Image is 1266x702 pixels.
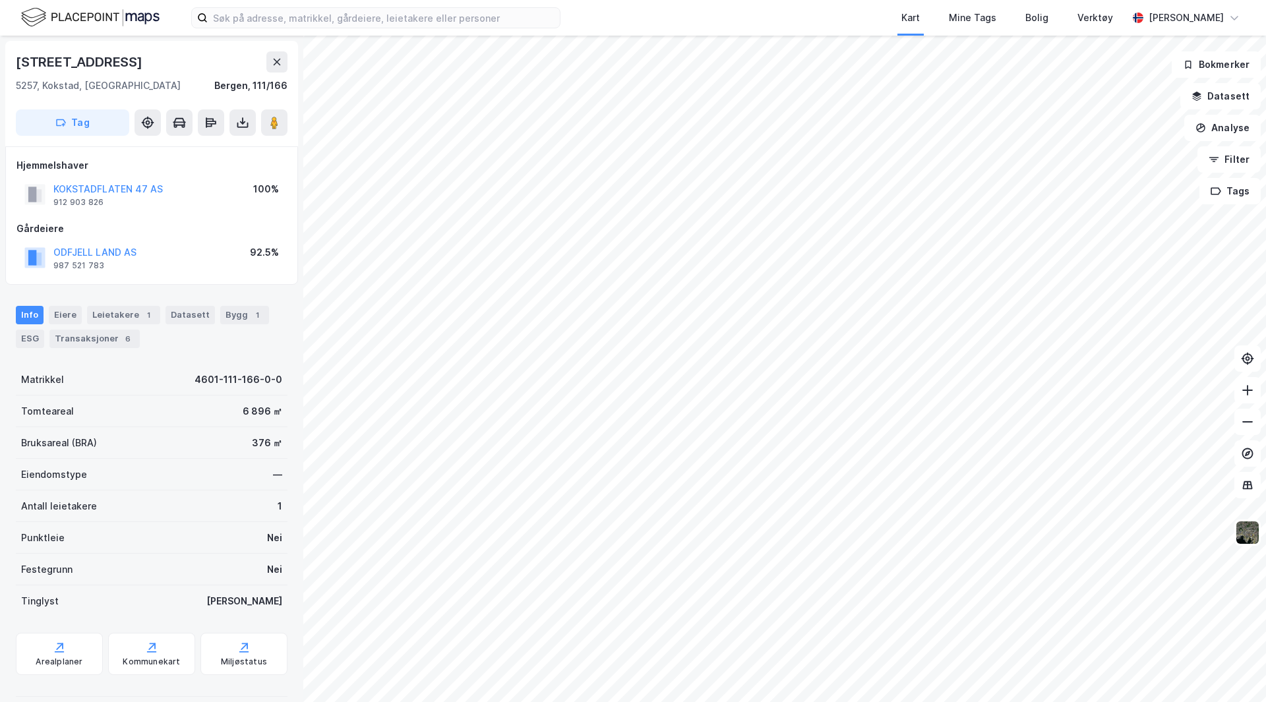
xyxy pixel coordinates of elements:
div: 4601-111-166-0-0 [195,372,282,388]
div: 1 [251,308,264,322]
div: 92.5% [250,245,279,260]
div: Bygg [220,306,269,324]
button: Filter [1197,146,1261,173]
input: Søk på adresse, matrikkel, gårdeiere, leietakere eller personer [208,8,560,28]
div: 6 [121,332,135,345]
div: Bruksareal (BRA) [21,435,97,451]
div: Festegrunn [21,562,73,577]
div: Nei [267,530,282,546]
div: Datasett [166,306,215,324]
div: 6 896 ㎡ [243,403,282,419]
div: Gårdeiere [16,221,287,237]
div: 376 ㎡ [252,435,282,451]
div: Mine Tags [949,10,996,26]
div: [PERSON_NAME] [1149,10,1224,26]
button: Tag [16,109,129,136]
div: ESG [16,330,44,348]
div: 5257, Kokstad, [GEOGRAPHIC_DATA] [16,78,181,94]
button: Analyse [1184,115,1261,141]
div: Bolig [1025,10,1048,26]
div: Leietakere [87,306,160,324]
div: [PERSON_NAME] [206,593,282,609]
div: Kontrollprogram for chat [1200,639,1266,702]
div: Nei [267,562,282,577]
div: Eiendomstype [21,467,87,483]
img: logo.f888ab2527a4732fd821a326f86c7f29.svg [21,6,160,29]
div: Tomteareal [21,403,74,419]
button: Tags [1199,178,1261,204]
div: 100% [253,181,279,197]
div: Antall leietakere [21,498,97,514]
div: Arealplaner [36,657,82,667]
div: Matrikkel [21,372,64,388]
div: 987 521 783 [53,260,104,271]
div: 1 [142,308,155,322]
div: Miljøstatus [221,657,267,667]
div: Bergen, 111/166 [214,78,287,94]
div: [STREET_ADDRESS] [16,51,145,73]
iframe: Chat Widget [1200,639,1266,702]
div: Tinglyst [21,593,59,609]
button: Bokmerker [1172,51,1261,78]
div: 1 [278,498,282,514]
div: 912 903 826 [53,197,104,208]
div: Verktøy [1077,10,1113,26]
img: 9k= [1235,520,1260,545]
div: Punktleie [21,530,65,546]
button: Datasett [1180,83,1261,109]
div: Kommunekart [123,657,180,667]
div: Transaksjoner [49,330,140,348]
div: — [273,467,282,483]
div: Hjemmelshaver [16,158,287,173]
div: Info [16,306,44,324]
div: Eiere [49,306,82,324]
div: Kart [901,10,920,26]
